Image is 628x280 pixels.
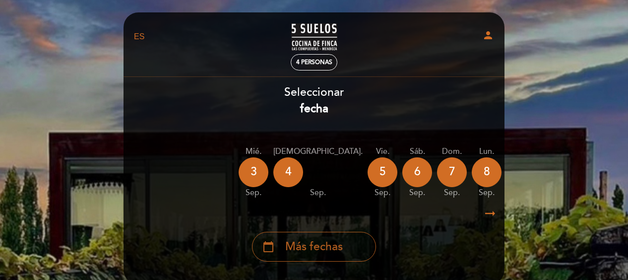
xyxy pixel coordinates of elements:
div: sep. [437,187,467,199]
span: Más fechas [285,239,343,255]
div: sep. [472,187,502,199]
div: Seleccionar [123,84,505,117]
div: sáb. [402,146,432,157]
div: sep. [273,187,363,199]
div: 5 [368,157,397,187]
div: 4 [273,157,303,187]
i: calendar_today [262,238,274,255]
div: vie. [368,146,397,157]
i: person [482,29,494,41]
div: 8 [472,157,502,187]
button: person [482,29,494,45]
div: 7 [437,157,467,187]
i: arrow_right_alt [483,203,498,224]
b: fecha [300,102,328,116]
div: 6 [402,157,432,187]
div: sep. [402,187,432,199]
div: sep. [239,187,268,199]
span: 4 personas [296,59,332,66]
div: sep. [368,187,397,199]
div: dom. [437,146,467,157]
div: mié. [239,146,268,157]
div: lun. [472,146,502,157]
a: 5 SUELOS – COCINA DE FINCA [252,23,376,51]
div: [DEMOGRAPHIC_DATA]. [273,146,363,157]
div: 3 [239,157,268,187]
